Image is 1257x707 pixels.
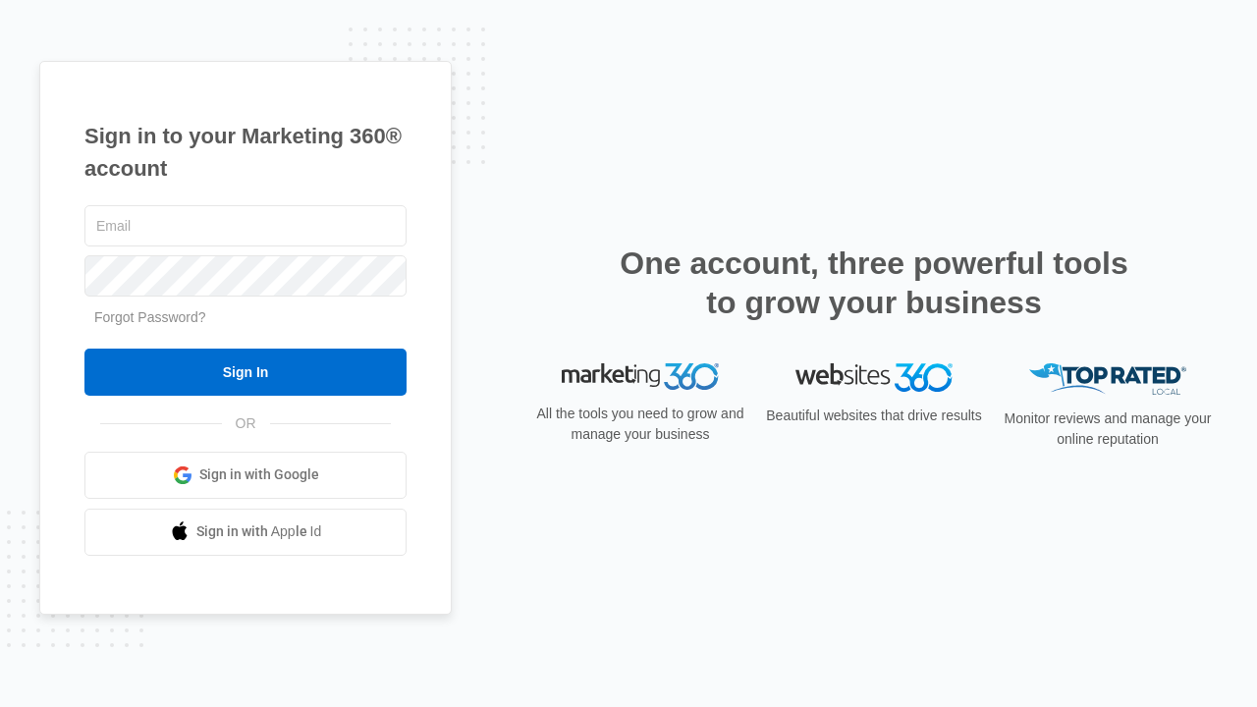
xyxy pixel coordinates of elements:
[199,464,319,485] span: Sign in with Google
[614,244,1134,322] h2: One account, three powerful tools to grow your business
[764,406,984,426] p: Beautiful websites that drive results
[222,413,270,434] span: OR
[530,404,750,445] p: All the tools you need to grow and manage your business
[84,452,407,499] a: Sign in with Google
[795,363,953,392] img: Websites 360
[84,349,407,396] input: Sign In
[84,509,407,556] a: Sign in with Apple Id
[84,205,407,246] input: Email
[562,363,719,391] img: Marketing 360
[196,521,322,542] span: Sign in with Apple Id
[998,408,1218,450] p: Monitor reviews and manage your online reputation
[84,120,407,185] h1: Sign in to your Marketing 360® account
[94,309,206,325] a: Forgot Password?
[1029,363,1186,396] img: Top Rated Local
